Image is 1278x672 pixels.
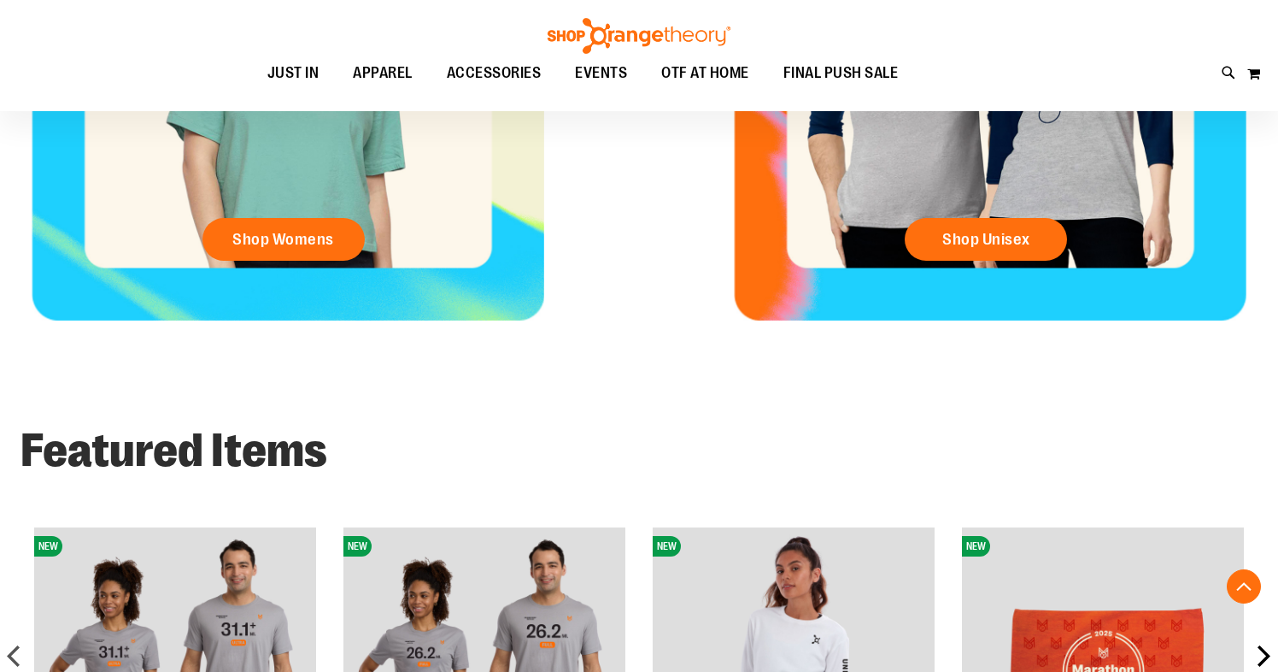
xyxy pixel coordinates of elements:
span: Shop Unisex [942,230,1030,249]
a: Shop Womens [202,218,365,261]
a: APPAREL [336,54,430,93]
a: OTF AT HOME [644,54,766,93]
span: EVENTS [575,54,627,92]
span: ACCESSORIES [447,54,542,92]
span: OTF AT HOME [661,54,749,92]
strong: Featured Items [21,424,327,477]
img: Shop Orangetheory [545,18,733,54]
span: NEW [653,536,681,557]
a: JUST IN [250,54,337,93]
span: APPAREL [353,54,413,92]
span: FINAL PUSH SALE [783,54,899,92]
a: FINAL PUSH SALE [766,54,916,93]
span: JUST IN [267,54,319,92]
span: NEW [343,536,372,557]
a: ACCESSORIES [430,54,559,93]
span: NEW [962,536,990,557]
a: EVENTS [558,54,644,93]
span: Shop Womens [232,230,334,249]
a: Shop Unisex [905,218,1067,261]
span: NEW [34,536,62,557]
button: Back To Top [1227,569,1261,604]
